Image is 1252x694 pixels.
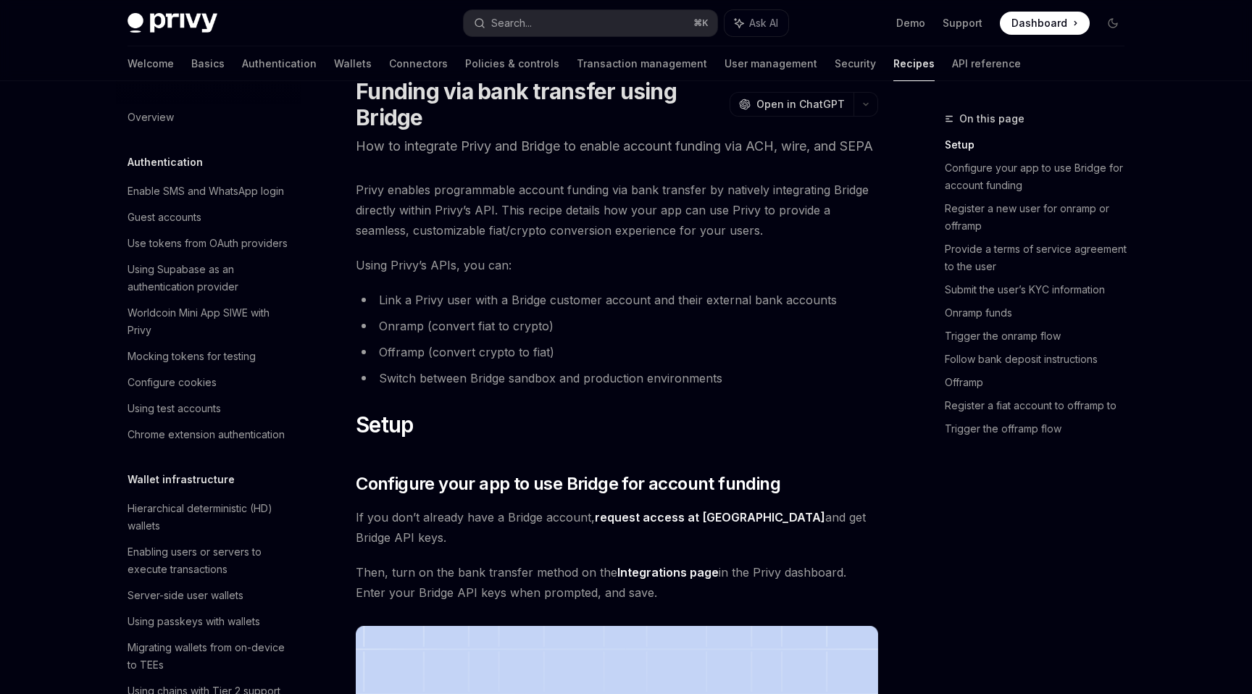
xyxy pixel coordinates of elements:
[128,304,293,339] div: Worldcoin Mini App SIWE with Privy
[356,472,780,496] span: Configure your app to use Bridge for account funding
[356,290,878,310] li: Link a Privy user with a Bridge customer account and their external bank accounts
[128,183,284,200] div: Enable SMS and WhatsApp login
[356,411,413,438] span: Setup
[945,371,1136,394] a: Offramp
[356,562,878,603] span: Then, turn on the bank transfer method on the in the Privy dashboard. Enter your Bridge API keys ...
[128,587,243,604] div: Server-side user wallets
[116,609,301,635] a: Using passkeys with wallets
[116,300,301,343] a: Worldcoin Mini App SIWE with Privy
[128,46,174,81] a: Welcome
[128,426,285,443] div: Chrome extension authentication
[945,278,1136,301] a: Submit the user’s KYC information
[356,368,878,388] li: Switch between Bridge sandbox and production environments
[749,16,778,30] span: Ask AI
[116,635,301,678] a: Migrating wallets from on-device to TEEs
[945,197,1136,238] a: Register a new user for onramp or offramp
[116,582,301,609] a: Server-side user wallets
[116,204,301,230] a: Guest accounts
[945,301,1136,325] a: Onramp funds
[116,104,301,130] a: Overview
[389,46,448,81] a: Connectors
[128,500,293,535] div: Hierarchical deterministic (HD) wallets
[835,46,876,81] a: Security
[128,400,221,417] div: Using test accounts
[945,156,1136,197] a: Configure your app to use Bridge for account funding
[943,16,982,30] a: Support
[128,639,293,674] div: Migrating wallets from on-device to TEEs
[128,235,288,252] div: Use tokens from OAuth providers
[577,46,707,81] a: Transaction management
[128,613,260,630] div: Using passkeys with wallets
[1011,16,1067,30] span: Dashboard
[595,510,825,525] a: request access at [GEOGRAPHIC_DATA]
[945,325,1136,348] a: Trigger the onramp flow
[491,14,532,32] div: Search...
[945,417,1136,440] a: Trigger the offramp flow
[128,109,174,126] div: Overview
[356,136,878,156] p: How to integrate Privy and Bridge to enable account funding via ACH, wire, and SEPA
[116,343,301,369] a: Mocking tokens for testing
[116,496,301,539] a: Hierarchical deterministic (HD) wallets
[945,133,1136,156] a: Setup
[191,46,225,81] a: Basics
[730,92,854,117] button: Open in ChatGPT
[356,507,878,548] span: If you don’t already have a Bridge account, and get Bridge API keys.
[116,396,301,422] a: Using test accounts
[756,97,845,112] span: Open in ChatGPT
[356,316,878,336] li: Onramp (convert fiat to crypto)
[128,13,217,33] img: dark logo
[128,209,201,226] div: Guest accounts
[116,230,301,256] a: Use tokens from OAuth providers
[116,178,301,204] a: Enable SMS and WhatsApp login
[334,46,372,81] a: Wallets
[952,46,1021,81] a: API reference
[945,394,1136,417] a: Register a fiat account to offramp to
[464,10,717,36] button: Search...⌘K
[116,369,301,396] a: Configure cookies
[128,154,203,171] h5: Authentication
[356,78,724,130] h1: Funding via bank transfer using Bridge
[465,46,559,81] a: Policies & controls
[128,471,235,488] h5: Wallet infrastructure
[128,348,256,365] div: Mocking tokens for testing
[617,565,719,580] a: Integrations page
[116,539,301,582] a: Enabling users or servers to execute transactions
[945,348,1136,371] a: Follow bank deposit instructions
[893,46,935,81] a: Recipes
[725,10,788,36] button: Ask AI
[116,422,301,448] a: Chrome extension authentication
[242,46,317,81] a: Authentication
[896,16,925,30] a: Demo
[1101,12,1124,35] button: Toggle dark mode
[356,255,878,275] span: Using Privy’s APIs, you can:
[959,110,1024,127] span: On this page
[945,238,1136,278] a: Provide a terms of service agreement to the user
[356,342,878,362] li: Offramp (convert crypto to fiat)
[356,180,878,241] span: Privy enables programmable account funding via bank transfer by natively integrating Bridge direc...
[128,543,293,578] div: Enabling users or servers to execute transactions
[725,46,817,81] a: User management
[116,256,301,300] a: Using Supabase as an authentication provider
[1000,12,1090,35] a: Dashboard
[128,261,293,296] div: Using Supabase as an authentication provider
[128,374,217,391] div: Configure cookies
[693,17,709,29] span: ⌘ K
